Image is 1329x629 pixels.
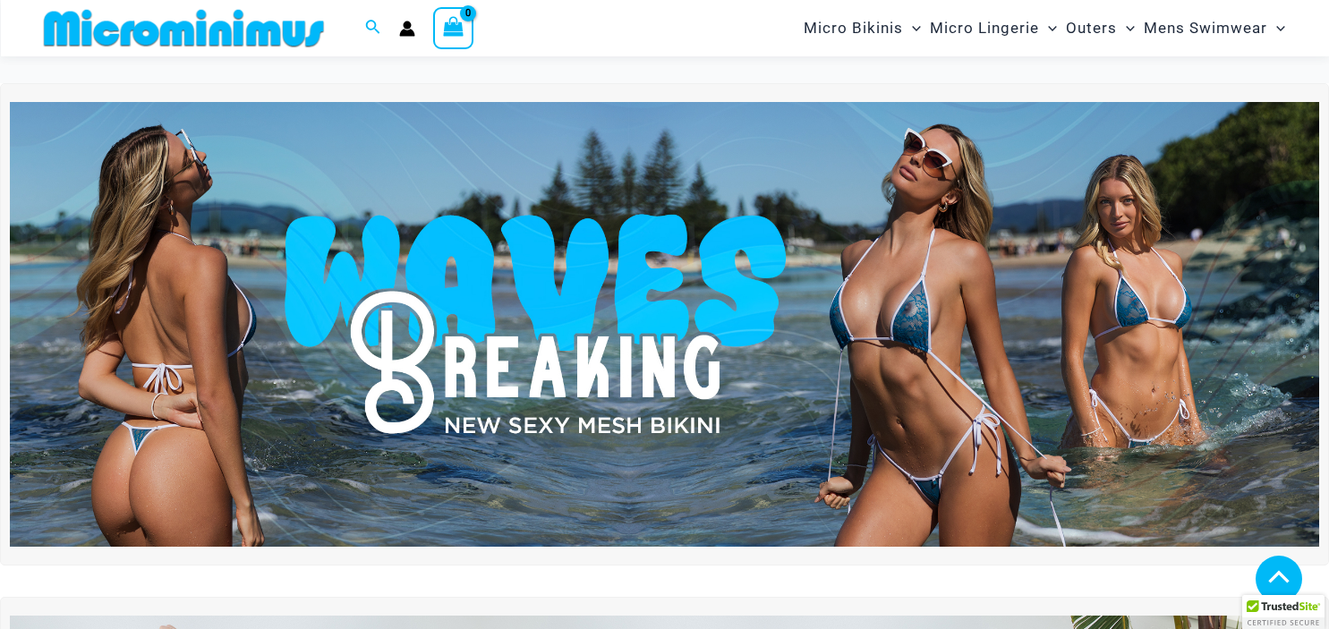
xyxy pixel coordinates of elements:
[925,5,1061,51] a: Micro LingerieMenu ToggleMenu Toggle
[804,5,903,51] span: Micro Bikinis
[10,102,1319,547] img: Waves Breaking Ocean Bikini Pack
[37,8,331,48] img: MM SHOP LOGO FLAT
[1066,5,1117,51] span: Outers
[799,5,925,51] a: Micro BikinisMenu ToggleMenu Toggle
[797,3,1293,54] nav: Site Navigation
[1139,5,1290,51] a: Mens SwimwearMenu ToggleMenu Toggle
[1061,5,1139,51] a: OutersMenu ToggleMenu Toggle
[1267,5,1285,51] span: Menu Toggle
[399,21,415,37] a: Account icon link
[903,5,921,51] span: Menu Toggle
[365,17,381,39] a: Search icon link
[930,5,1039,51] span: Micro Lingerie
[1117,5,1135,51] span: Menu Toggle
[1242,595,1325,629] div: TrustedSite Certified
[1039,5,1057,51] span: Menu Toggle
[433,7,474,48] a: View Shopping Cart, empty
[1144,5,1267,51] span: Mens Swimwear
